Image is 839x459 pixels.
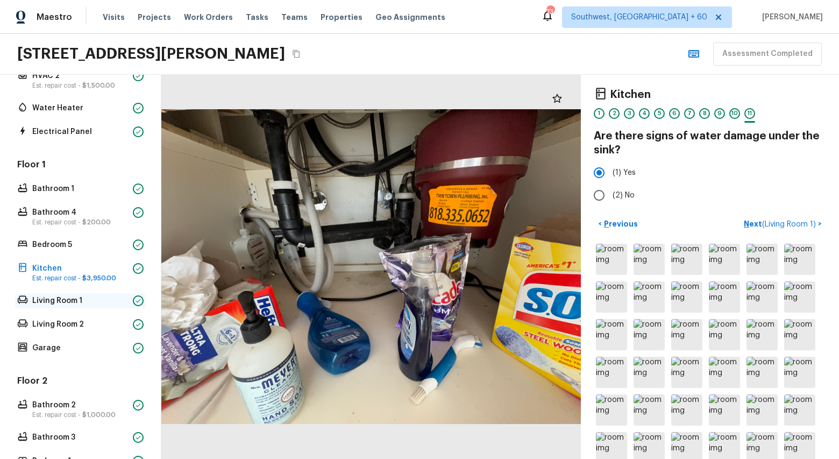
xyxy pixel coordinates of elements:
button: Next(Living Room 1)> [740,215,826,233]
div: 10 [729,108,740,119]
img: room img [784,319,815,350]
div: 5 [654,108,665,119]
img: room img [784,281,815,313]
img: room img [634,394,665,426]
div: 6 [669,108,680,119]
p: Bedroom 5 [32,239,129,250]
img: room img [671,281,702,313]
button: Copy Address [289,47,303,61]
div: 4 [639,108,650,119]
h5: Floor 2 [15,375,146,389]
p: Est. repair cost - [32,411,129,419]
img: room img [634,244,665,275]
p: Est. repair cost - [32,274,129,283]
button: <Previous [594,215,642,233]
img: room img [634,281,665,313]
img: room img [746,394,778,426]
img: room img [709,319,740,350]
span: $1,500.00 [82,82,115,89]
div: 11 [744,108,755,119]
img: room img [746,319,778,350]
div: 1 [594,108,605,119]
img: room img [709,357,740,388]
img: room img [671,244,702,275]
div: 734 [546,6,554,17]
img: room img [596,357,627,388]
img: room img [596,319,627,350]
div: 2 [609,108,620,119]
img: room img [634,357,665,388]
p: Previous [602,218,638,229]
p: Bathroom 1 [32,183,129,194]
div: 9 [714,108,725,119]
span: Teams [281,12,308,23]
span: [PERSON_NAME] [758,12,823,23]
span: (1) Yes [613,167,636,178]
img: room img [671,319,702,350]
p: Est. repair cost - [32,218,129,227]
img: room img [784,244,815,275]
span: ( Living Room 1 ) [762,221,816,228]
span: Tasks [246,13,268,21]
span: $1,000.00 [82,412,116,418]
p: Living Room 2 [32,319,129,330]
p: Living Room 1 [32,295,129,306]
img: room img [596,281,627,313]
span: (2) No [613,190,635,201]
p: Bathroom 3 [32,432,129,443]
p: Bathroom 2 [32,400,129,411]
h4: Kitchen [610,88,651,102]
span: Geo Assignments [375,12,445,23]
p: HVAC 2 [32,70,129,81]
span: Southwest, [GEOGRAPHIC_DATA] + 60 [571,12,707,23]
div: 3 [624,108,635,119]
span: Work Orders [184,12,233,23]
img: room img [596,394,627,426]
img: room img [746,357,778,388]
img: room img [671,357,702,388]
div: 7 [684,108,695,119]
img: room img [784,357,815,388]
p: Bathroom 4 [32,207,129,218]
p: Next [744,218,818,230]
img: room img [709,281,740,313]
img: room img [709,394,740,426]
div: 8 [699,108,710,119]
img: room img [784,394,815,426]
span: Maestro [37,12,72,23]
span: Properties [321,12,362,23]
h4: Are there signs of water damage under the sink? [594,129,826,157]
span: $200.00 [82,219,111,225]
p: Water Heater [32,103,129,114]
span: Visits [103,12,125,23]
p: Garage [32,343,129,354]
h5: Floor 1 [15,159,146,173]
p: Electrical Panel [32,126,129,137]
p: Kitchen [32,263,129,274]
h2: [STREET_ADDRESS][PERSON_NAME] [17,44,285,63]
img: room img [746,244,778,275]
span: $3,950.00 [82,275,116,281]
img: room img [596,244,627,275]
span: Projects [138,12,171,23]
img: room img [671,394,702,426]
img: room img [634,319,665,350]
img: room img [709,244,740,275]
p: Est. repair cost - [32,81,129,90]
img: room img [746,281,778,313]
